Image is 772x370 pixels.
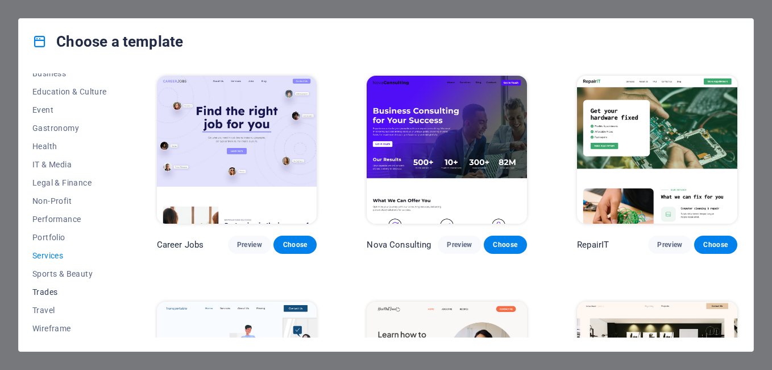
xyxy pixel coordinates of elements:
[32,87,107,96] span: Education & Culture
[577,76,737,224] img: RepairIT
[32,119,107,137] button: Gastronomy
[32,192,107,210] button: Non-Profit
[32,269,107,278] span: Sports & Beauty
[32,287,107,297] span: Trades
[657,240,682,249] span: Preview
[32,301,107,319] button: Travel
[32,324,107,333] span: Wireframe
[32,228,107,246] button: Portfolio
[273,236,317,254] button: Choose
[438,236,481,254] button: Preview
[32,69,107,78] span: Business
[367,76,527,224] img: Nova Consulting
[32,178,107,187] span: Legal & Finance
[32,233,107,242] span: Portfolio
[32,124,107,133] span: Gastronomy
[32,174,107,192] button: Legal & Finance
[32,265,107,283] button: Sports & Beauty
[577,239,609,250] p: RepairIT
[32,196,107,205] span: Non-Profit
[32,251,107,260] span: Services
[32,101,107,119] button: Event
[484,236,527,254] button: Choose
[157,76,317,224] img: Career Jobs
[32,246,107,265] button: Services
[237,240,262,249] span: Preview
[32,32,183,51] h4: Choose a template
[32,215,107,224] span: Performance
[32,210,107,228] button: Performance
[694,236,737,254] button: Choose
[32,319,107,338] button: Wireframe
[32,155,107,174] button: IT & Media
[32,160,107,169] span: IT & Media
[32,83,107,101] button: Education & Culture
[32,64,107,83] button: Business
[283,240,308,249] span: Choose
[157,239,204,250] p: Career Jobs
[32,105,107,114] span: Event
[32,137,107,155] button: Health
[32,306,107,315] span: Travel
[447,240,472,249] span: Preview
[648,236,691,254] button: Preview
[367,239,431,250] p: Nova Consulting
[228,236,271,254] button: Preview
[703,240,728,249] span: Choose
[493,240,518,249] span: Choose
[32,283,107,301] button: Trades
[32,142,107,151] span: Health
